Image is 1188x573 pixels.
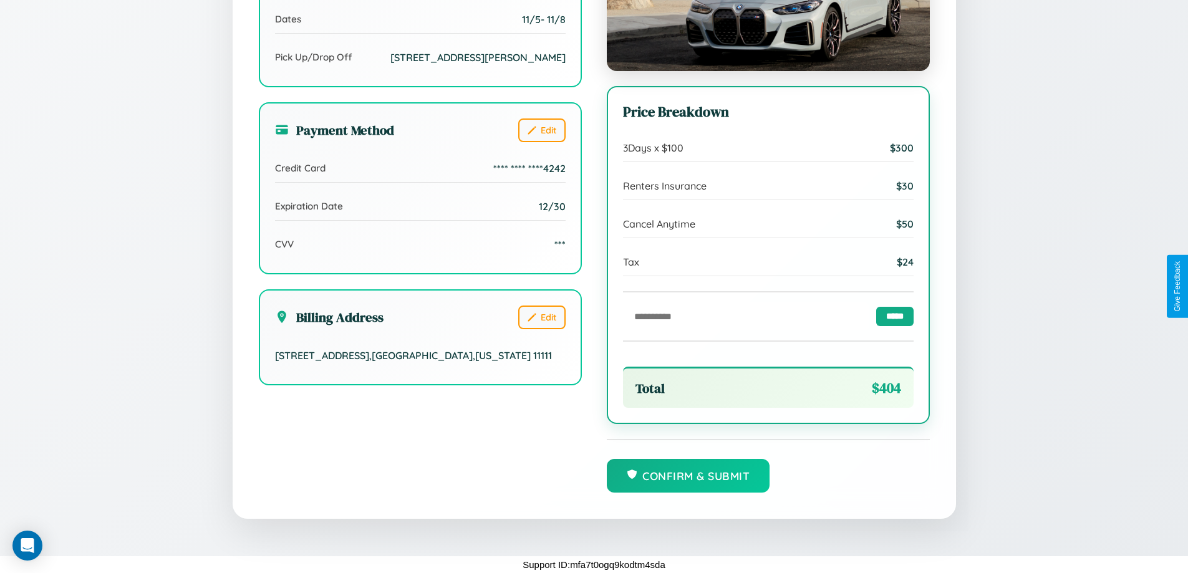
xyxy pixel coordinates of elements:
h3: Price Breakdown [623,102,914,122]
span: Tax [623,256,639,268]
span: $ 30 [896,180,914,192]
h3: Billing Address [275,308,384,326]
span: CVV [275,238,294,250]
span: 3 Days x $ 100 [623,142,683,154]
button: Edit [518,306,566,329]
button: Edit [518,118,566,142]
span: Dates [275,13,301,25]
div: Give Feedback [1173,261,1182,312]
span: $ 50 [896,218,914,230]
span: 12/30 [539,200,566,213]
span: Renters Insurance [623,180,707,192]
span: [STREET_ADDRESS] , [GEOGRAPHIC_DATA] , [US_STATE] 11111 [275,349,552,362]
span: Cancel Anytime [623,218,695,230]
h3: Payment Method [275,121,394,139]
span: [STREET_ADDRESS][PERSON_NAME] [390,51,566,64]
span: 11 / 5 - 11 / 8 [522,13,566,26]
span: $ 24 [897,256,914,268]
span: Total [635,379,665,397]
span: $ 300 [890,142,914,154]
div: Open Intercom Messenger [12,531,42,561]
span: Pick Up/Drop Off [275,51,352,63]
span: Expiration Date [275,200,343,212]
p: Support ID: mfa7t0ogq9kodtm4sda [523,556,665,573]
span: Credit Card [275,162,326,174]
button: Confirm & Submit [607,459,770,493]
span: $ 404 [872,378,901,398]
